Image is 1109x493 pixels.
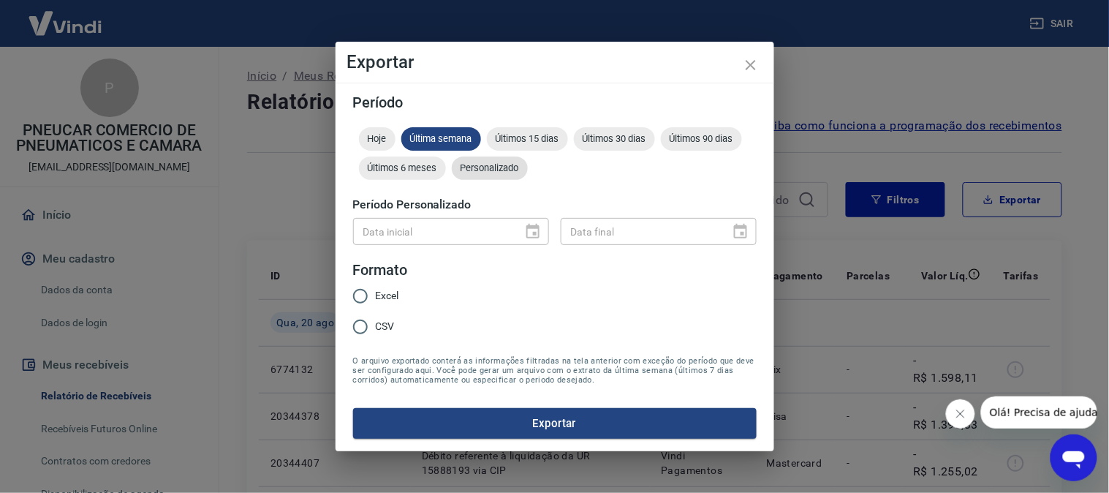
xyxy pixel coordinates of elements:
[376,288,399,304] span: Excel
[1051,434,1097,481] iframe: Botão para abrir a janela de mensagens
[401,133,481,144] span: Última semana
[359,157,446,180] div: Últimos 6 meses
[574,127,655,151] div: Últimos 30 dias
[733,48,768,83] button: close
[353,218,512,245] input: DD/MM/YYYY
[359,162,446,173] span: Últimos 6 meses
[353,197,757,212] h5: Período Personalizado
[661,127,742,151] div: Últimos 90 dias
[359,133,395,144] span: Hoje
[347,53,762,71] h4: Exportar
[487,127,568,151] div: Últimos 15 dias
[353,95,757,110] h5: Período
[661,133,742,144] span: Últimos 90 dias
[946,399,975,429] iframe: Fechar mensagem
[353,356,757,385] span: O arquivo exportado conterá as informações filtradas na tela anterior com exceção do período que ...
[401,127,481,151] div: Última semana
[353,408,757,439] button: Exportar
[9,10,123,22] span: Olá! Precisa de ajuda?
[452,157,528,180] div: Personalizado
[452,162,528,173] span: Personalizado
[359,127,395,151] div: Hoje
[981,396,1097,429] iframe: Mensagem da empresa
[487,133,568,144] span: Últimos 15 dias
[574,133,655,144] span: Últimos 30 dias
[376,319,395,334] span: CSV
[561,218,720,245] input: DD/MM/YYYY
[353,260,408,281] legend: Formato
